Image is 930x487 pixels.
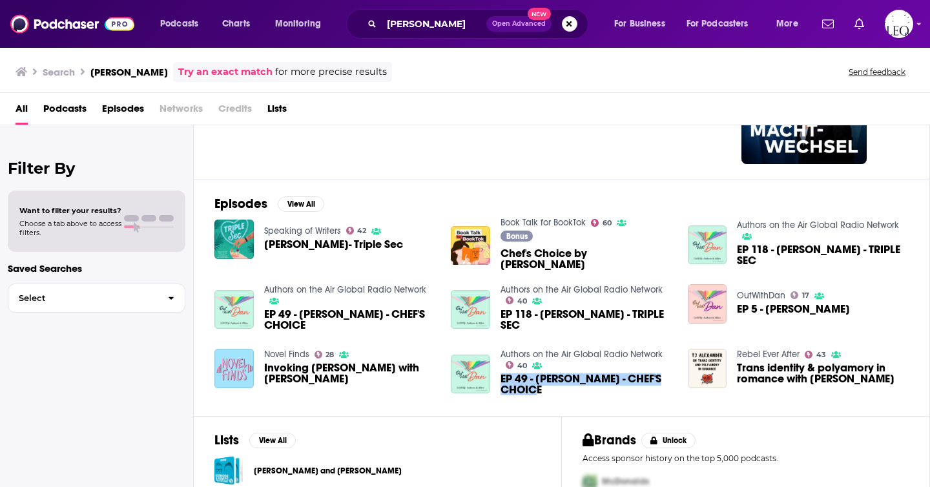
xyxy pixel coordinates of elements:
a: TJ Alexander- Triple Sec [264,239,403,250]
span: EP 118 - [PERSON_NAME] - TRIPLE SEC [501,309,672,331]
span: 17 [802,293,809,298]
button: open menu [266,14,338,34]
h2: Lists [214,432,239,448]
a: Show notifications dropdown [817,13,839,35]
span: Networks [160,98,203,125]
p: Access sponsor history on the top 5,000 podcasts. [583,453,909,463]
span: Credits [218,98,252,125]
a: EP 118 - TJ Alexander - TRIPLE SEC [737,244,909,266]
a: [PERSON_NAME] and [PERSON_NAME] [254,464,402,478]
h2: Filter By [8,159,185,178]
a: OutWithDan [737,290,785,301]
span: EP 5 - [PERSON_NAME] [737,304,850,315]
span: Want to filter your results? [19,206,121,215]
a: 40 [506,296,527,304]
a: Podcasts [43,98,87,125]
img: Trans identity & polyamory in romance with TJ Alexander [688,349,727,388]
button: Select [8,284,185,313]
h3: [PERSON_NAME] [90,66,168,78]
a: 60 [591,219,612,227]
button: Send feedback [845,67,909,78]
span: 28 [325,352,334,358]
a: Novel Finds [264,349,309,360]
a: 43 [805,351,826,358]
span: Bonus [506,233,528,240]
a: 40 [506,361,527,369]
button: open menu [678,14,767,34]
img: TJ Alexander- Triple Sec [214,220,254,259]
img: Chef's Choice by TJ Alexander [451,226,490,265]
span: for more precise results [275,65,387,79]
h2: Brands [583,432,636,448]
h2: Episodes [214,196,267,212]
button: View All [278,196,324,212]
a: Trans identity & polyamory in romance with TJ Alexander [737,362,909,384]
span: Invoking [PERSON_NAME] with [PERSON_NAME] [264,362,436,384]
span: McDonalds [602,476,649,487]
img: EP 118 - TJ Alexander - TRIPLE SEC [688,225,727,265]
a: EP 49 - TJ Alexander - CHEF'S CHOICE [264,309,436,331]
span: More [776,15,798,33]
span: EP 49 - [PERSON_NAME] - CHEF'S CHOICE [264,309,436,331]
span: Chef's Choice by [PERSON_NAME] [501,248,672,270]
span: Lists [267,98,287,125]
span: Select [8,294,158,302]
span: [PERSON_NAME]- Triple Sec [264,239,403,250]
span: Open Advanced [492,21,546,27]
span: For Podcasters [687,15,749,33]
span: 60 [603,220,612,226]
img: EP 49 - TJ Alexander - CHEF'S CHOICE [214,290,254,329]
a: Authors on the Air Global Radio Network [501,349,663,360]
button: open menu [151,14,215,34]
span: EP 49 - [PERSON_NAME] - CHEF'S CHOICE [501,373,672,395]
span: 42 [357,228,366,234]
span: Podcasts [160,15,198,33]
a: EP 5 - TJ Alexander [737,304,850,315]
span: For Business [614,15,665,33]
img: Invoking Lord Byron with TJ Alexander [214,349,254,388]
a: EP 118 - TJ Alexander - TRIPLE SEC [501,309,672,331]
a: Charts [214,14,258,34]
a: Invoking Lord Byron with TJ Alexander [264,362,436,384]
a: Authors on the Air Global Radio Network [264,284,426,295]
span: 40 [517,363,527,369]
img: EP 49 - TJ Alexander - CHEF'S CHOICE [451,355,490,394]
a: Mark and simon [214,456,243,485]
span: Charts [222,15,250,33]
a: Authors on the Air Global Radio Network [737,220,899,231]
div: Search podcasts, credits, & more... [358,9,601,39]
a: ListsView All [214,432,296,448]
a: EpisodesView All [214,196,324,212]
h3: Search [43,66,75,78]
a: Try an exact match [178,65,273,79]
img: EP 118 - TJ Alexander - TRIPLE SEC [451,290,490,329]
span: 40 [517,298,527,304]
span: Monitoring [275,15,321,33]
img: Podchaser - Follow, Share and Rate Podcasts [10,12,134,36]
a: Book Talk for BookTok [501,217,586,228]
span: 43 [816,352,826,358]
button: open menu [605,14,681,34]
button: open menu [767,14,814,34]
button: Show profile menu [885,10,913,38]
span: Logged in as LeoPR [885,10,913,38]
p: Saved Searches [8,262,185,275]
a: Episodes [102,98,144,125]
input: Search podcasts, credits, & more... [382,14,486,34]
a: Speaking of Writers [264,225,341,236]
a: All [15,98,28,125]
a: 17 [790,291,809,299]
img: EP 5 - TJ Alexander [688,284,727,324]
